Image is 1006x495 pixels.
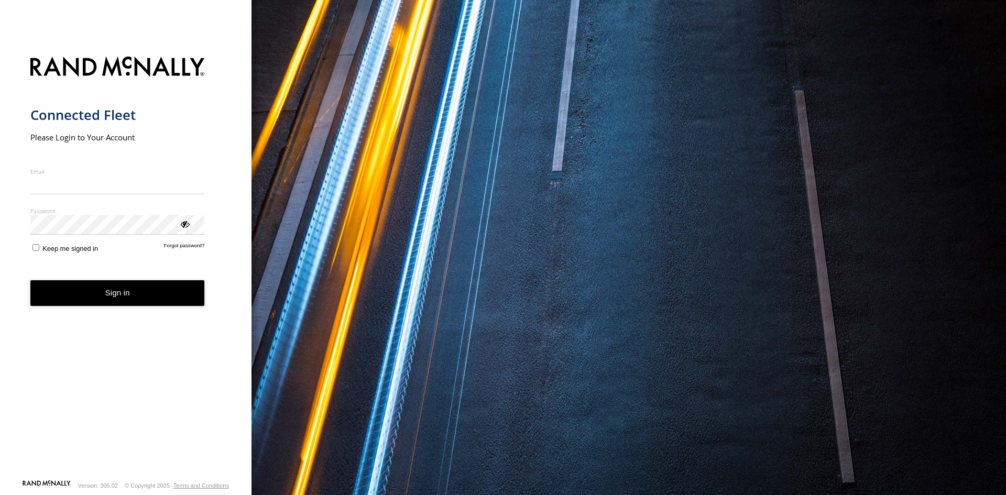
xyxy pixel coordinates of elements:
button: Sign in [30,280,205,306]
h2: Please Login to Your Account [30,132,205,142]
div: ViewPassword [179,218,190,229]
div: © Copyright 2025 - [125,482,229,489]
label: Email [30,168,205,175]
input: Keep me signed in [32,244,39,251]
a: Visit our Website [23,480,71,491]
h1: Connected Fleet [30,106,205,124]
img: Rand McNally [30,54,205,81]
span: Keep me signed in [42,245,98,252]
a: Forgot password? [164,243,205,252]
div: Version: 305.02 [78,482,118,489]
label: Password [30,207,205,215]
a: Terms and Conditions [173,482,229,489]
form: main [30,50,222,479]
